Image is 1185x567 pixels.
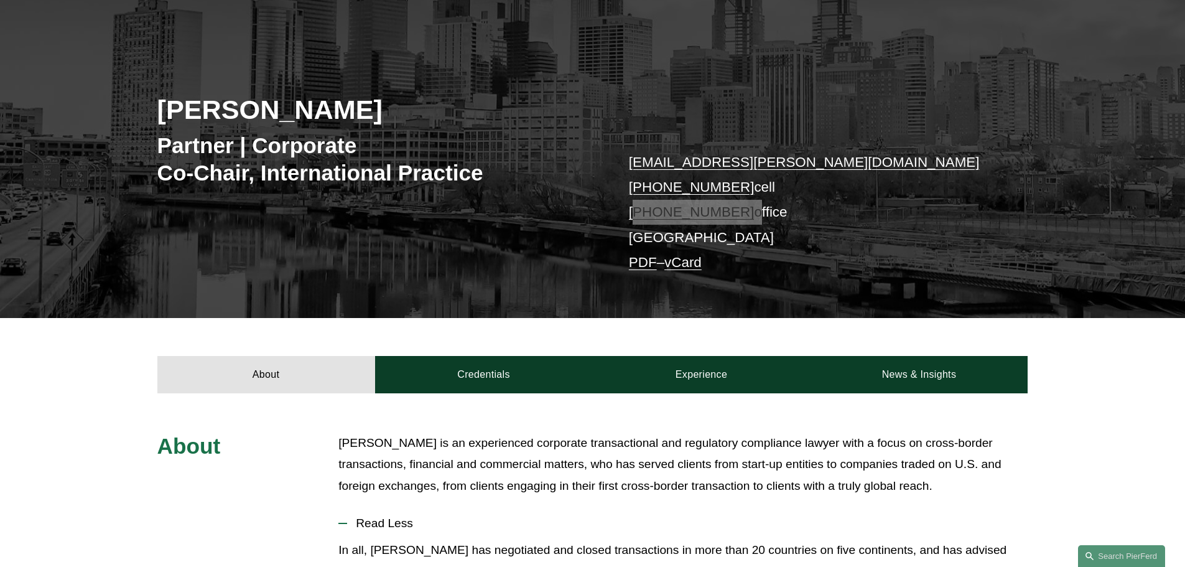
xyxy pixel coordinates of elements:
[664,255,702,270] a: vCard
[375,356,593,393] a: Credentials
[810,356,1028,393] a: News & Insights
[157,93,593,126] h2: [PERSON_NAME]
[629,150,992,276] p: cell office [GEOGRAPHIC_DATA] –
[629,154,980,170] a: [EMAIL_ADDRESS][PERSON_NAME][DOMAIN_NAME]
[338,433,1028,497] p: [PERSON_NAME] is an experienced corporate transactional and regulatory compliance lawyer with a f...
[629,204,755,220] a: [PHONE_NUMBER]
[593,356,811,393] a: Experience
[157,434,221,458] span: About
[1078,545,1165,567] a: Search this site
[629,179,755,195] a: [PHONE_NUMBER]
[629,255,657,270] a: PDF
[157,132,593,186] h3: Partner | Corporate Co-Chair, International Practice
[338,507,1028,540] button: Read Less
[347,517,1028,530] span: Read Less
[157,356,375,393] a: About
